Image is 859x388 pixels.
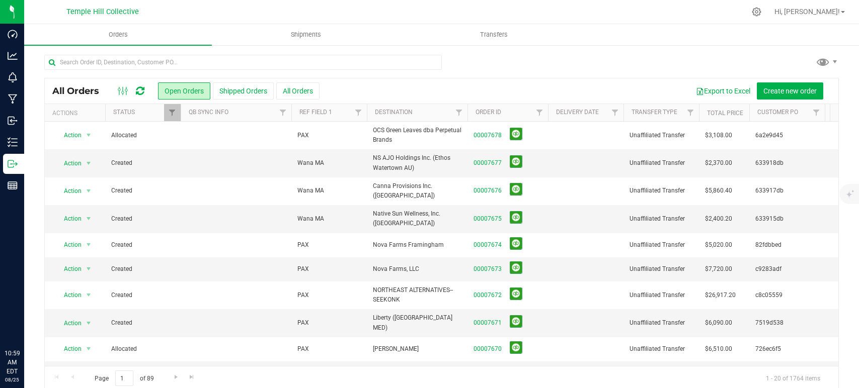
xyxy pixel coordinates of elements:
[297,264,309,274] span: PAX
[373,209,461,228] span: Native Sun Wellness, Inc. ([GEOGRAPHIC_DATA])
[755,240,819,250] span: 82fdbbed
[705,158,732,168] span: $2,370.00
[705,214,732,224] span: $2,400.20
[111,318,175,328] span: Created
[474,158,502,168] a: 00007677
[8,72,18,82] inline-svg: Monitoring
[705,131,732,140] span: $3,108.00
[55,128,82,142] span: Action
[83,342,95,356] span: select
[55,342,82,356] span: Action
[66,8,139,16] span: Temple Hill Collective
[113,109,135,116] a: Status
[5,376,20,383] p: 08/25
[8,159,18,169] inline-svg: Outbound
[158,82,210,100] button: Open Orders
[373,126,461,145] span: OCS Green Leaves dba Perpetual Brands
[750,7,763,17] div: Manage settings
[682,104,699,121] a: Filter
[83,238,95,252] span: select
[630,158,693,168] span: Unaffiliated Transfer
[83,262,95,276] span: select
[373,313,461,332] span: Liberty ([GEOGRAPHIC_DATA] MED)
[297,290,309,300] span: PAX
[373,153,461,172] span: NS AJO Holdings Inc. (Ethos Watertown AU)
[55,212,82,226] span: Action
[373,264,461,274] span: Nova Farms, LLC
[705,290,736,300] span: $26,917.20
[373,240,461,250] span: Nova Farms Framingham
[755,318,819,328] span: 7519d538
[474,318,502,328] a: 00007671
[297,186,324,196] span: Wana MA
[705,264,732,274] span: $7,720.00
[476,109,501,116] a: Order ID
[52,110,101,117] div: Actions
[111,240,175,250] span: Created
[169,370,183,384] a: Go to the next page
[213,82,274,100] button: Shipped Orders
[277,30,335,39] span: Shipments
[689,82,757,100] button: Export to Excel
[83,156,95,170] span: select
[297,240,309,250] span: PAX
[55,184,82,198] span: Action
[276,82,320,100] button: All Orders
[632,109,677,116] a: Transfer Type
[185,370,199,384] a: Go to the last page
[55,288,82,302] span: Action
[299,109,332,116] a: Ref Field 1
[297,318,309,328] span: PAX
[83,212,95,226] span: select
[8,116,18,126] inline-svg: Inbound
[297,158,324,168] span: Wana MA
[763,87,817,95] span: Create new order
[451,104,467,121] a: Filter
[115,370,133,386] input: 1
[758,370,828,385] span: 1 - 20 of 1764 items
[474,214,502,224] a: 00007675
[630,290,693,300] span: Unaffiliated Transfer
[297,131,309,140] span: PAX
[531,104,548,121] a: Filter
[373,285,461,305] span: NORTHEAST ALTERNATIVES--SEEKONK
[350,104,367,121] a: Filter
[30,306,42,318] iframe: Resource center unread badge
[630,318,693,328] span: Unaffiliated Transfer
[774,8,840,16] span: Hi, [PERSON_NAME]!
[111,290,175,300] span: Created
[111,131,175,140] span: Allocated
[755,186,819,196] span: 633917db
[466,30,521,39] span: Transfers
[83,128,95,142] span: select
[474,290,502,300] a: 00007672
[755,344,819,354] span: 726ec6f5
[10,308,40,338] iframe: Resource center
[275,104,291,121] a: Filter
[474,344,502,354] a: 00007670
[55,262,82,276] span: Action
[705,344,732,354] span: $6,510.00
[44,55,442,70] input: Search Order ID, Destination, Customer PO...
[630,214,693,224] span: Unaffiliated Transfer
[757,109,798,116] a: Customer PO
[755,214,819,224] span: 633915db
[189,109,228,116] a: QB Sync Info
[297,344,309,354] span: PAX
[630,186,693,196] span: Unaffiliated Transfer
[474,264,502,274] a: 00007673
[83,184,95,198] span: select
[705,318,732,328] span: $6,090.00
[630,344,693,354] span: Unaffiliated Transfer
[474,240,502,250] a: 00007674
[474,131,502,140] a: 00007678
[212,24,400,45] a: Shipments
[164,104,181,121] a: Filter
[24,24,212,45] a: Orders
[83,316,95,330] span: select
[755,290,819,300] span: c8c05559
[630,264,693,274] span: Unaffiliated Transfer
[5,349,20,376] p: 10:59 AM EDT
[375,109,413,116] a: Destination
[83,288,95,302] span: select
